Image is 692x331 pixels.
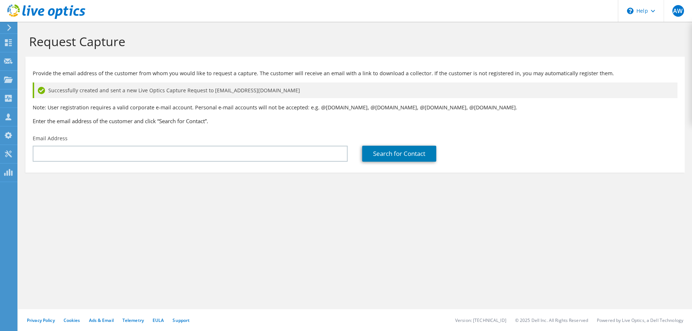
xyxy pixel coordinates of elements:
label: Email Address [33,135,68,142]
h1: Request Capture [29,34,677,49]
p: Note: User registration requires a valid corporate e-mail account. Personal e-mail accounts will ... [33,104,677,112]
a: Ads & Email [89,317,114,323]
li: Version: [TECHNICAL_ID] [455,317,506,323]
span: Successfully created and sent a new Live Optics Capture Request to [EMAIL_ADDRESS][DOMAIN_NAME] [48,86,300,94]
li: © 2025 Dell Inc. All Rights Reserved [515,317,588,323]
a: Privacy Policy [27,317,55,323]
li: Powered by Live Optics, a Dell Technology [597,317,683,323]
h3: Enter the email address of the customer and click “Search for Contact”. [33,117,677,125]
span: AW [672,5,684,17]
a: Search for Contact [362,146,436,162]
a: Telemetry [122,317,144,323]
a: Cookies [64,317,80,323]
a: EULA [153,317,164,323]
svg: \n [627,8,634,14]
a: Support [173,317,190,323]
p: Provide the email address of the customer from whom you would like to request a capture. The cust... [33,69,677,77]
